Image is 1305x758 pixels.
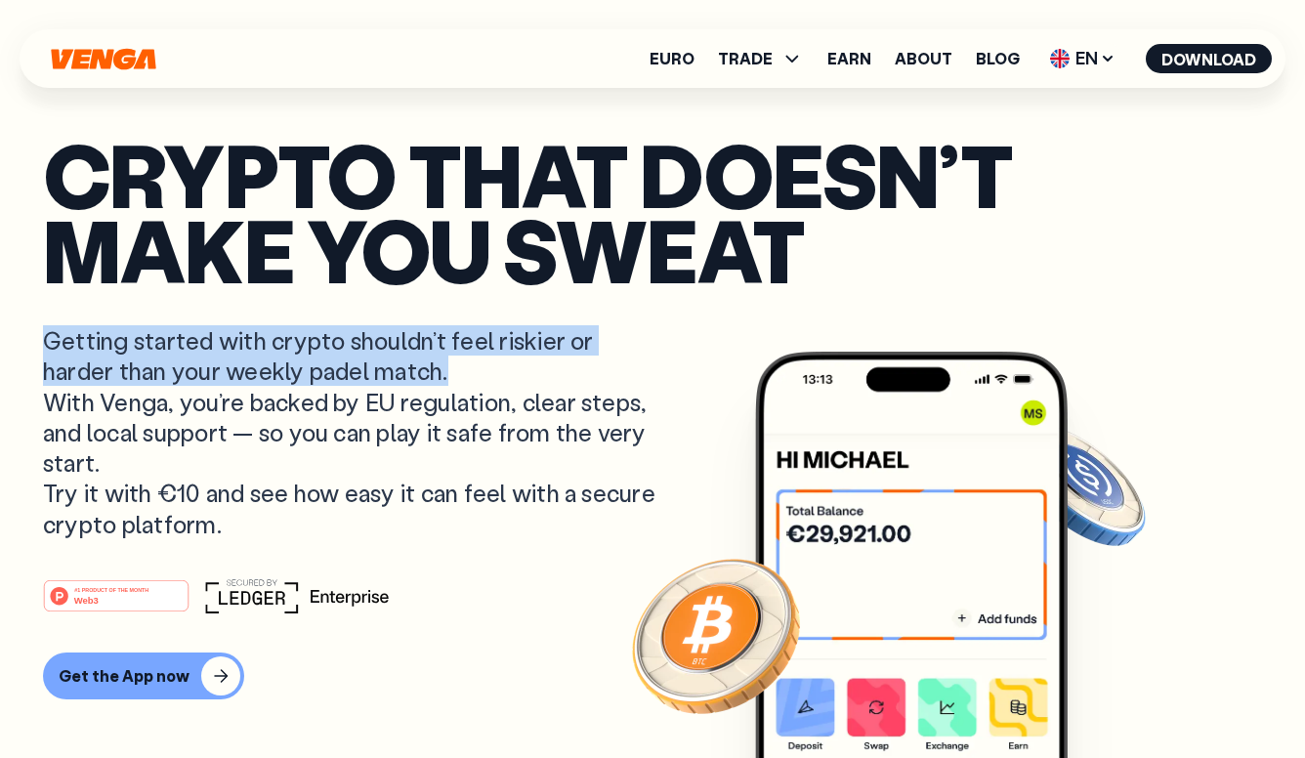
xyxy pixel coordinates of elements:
[49,48,158,70] svg: Home
[718,51,773,66] span: TRADE
[976,51,1020,66] a: Blog
[1050,49,1070,68] img: flag-uk
[43,325,660,538] p: Getting started with crypto shouldn’t feel riskier or harder than your weekly padel match. With V...
[43,137,1262,286] p: Crypto that doesn’t make you sweat
[827,51,871,66] a: Earn
[43,653,1262,699] a: Get the App now
[1043,43,1122,74] span: EN
[59,666,189,686] div: Get the App now
[628,547,804,723] img: Bitcoin
[43,653,244,699] button: Get the App now
[650,51,695,66] a: Euro
[74,587,148,593] tspan: #1 PRODUCT OF THE MONTH
[718,47,804,70] span: TRADE
[1146,44,1272,73] button: Download
[895,51,952,66] a: About
[74,594,99,605] tspan: Web3
[43,591,189,616] a: #1 PRODUCT OF THE MONTHWeb3
[1009,415,1150,556] img: USDC coin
